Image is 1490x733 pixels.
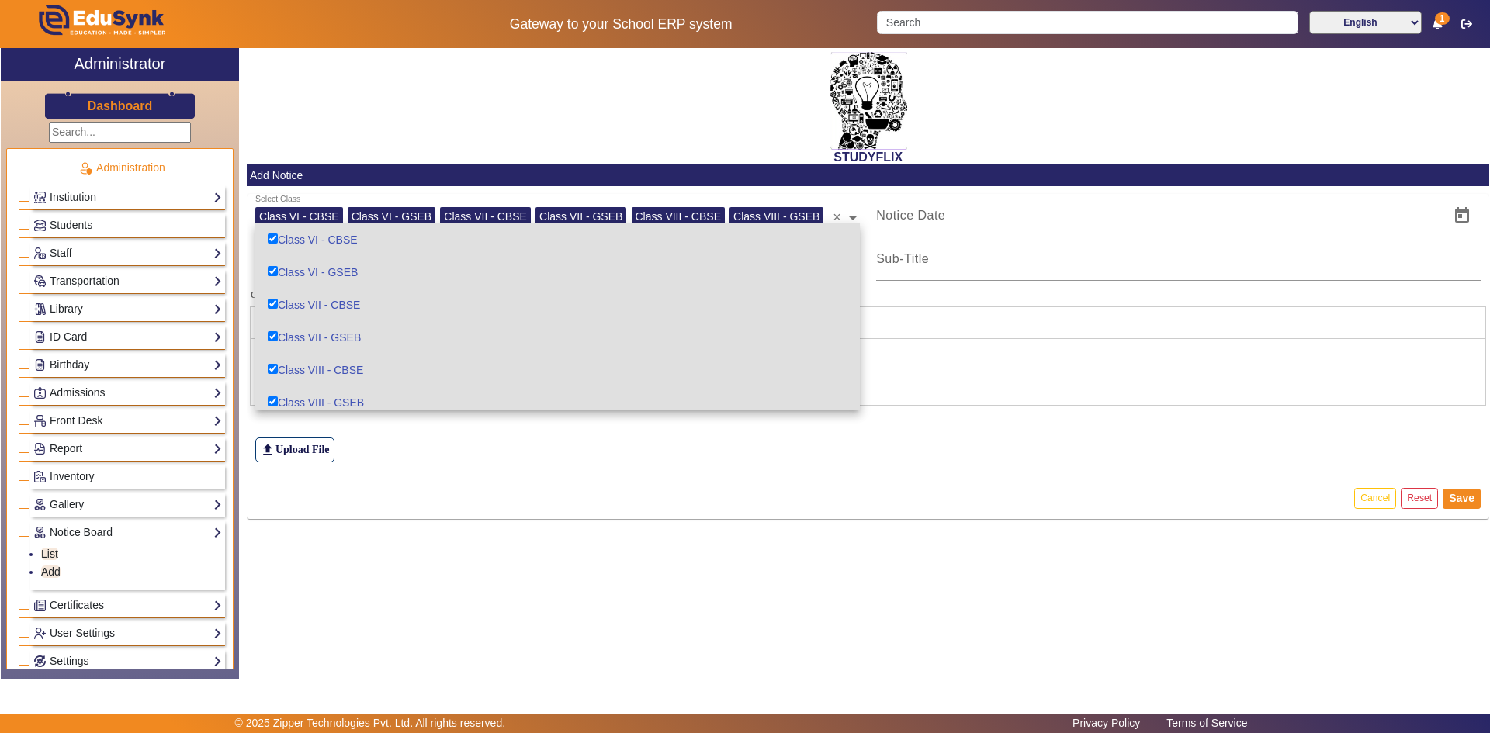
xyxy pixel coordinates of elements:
[1435,12,1450,25] span: 1
[33,216,222,234] a: Students
[1443,197,1481,234] button: Open calendar
[255,354,860,386] div: Class VIII - CBSE
[255,386,860,419] div: Class VIII - GSEB
[729,207,823,226] div: Class VIII - GSEB
[255,256,860,289] div: Class VI - GSEB
[87,98,154,114] a: Dashboard
[50,219,92,231] span: Students
[1401,488,1438,509] button: Reset
[255,321,860,354] div: Class VII - GSEB
[88,99,153,113] h3: Dashboard
[1065,713,1148,733] a: Privacy Policy
[74,54,166,73] h2: Administrator
[41,565,61,578] a: Add
[19,160,225,176] p: Administration
[78,161,92,175] img: Administration.png
[247,164,1489,186] mat-card-header: Add Notice
[34,471,46,482] img: Inventory.png
[830,52,907,150] img: 2da83ddf-6089-4dce-a9e2-416746467bdd
[1,48,239,81] a: Administrator
[235,715,506,731] p: © 2025 Zipper Technologies Pvt. Ltd. All rights reserved.
[255,193,300,206] div: Select Class
[833,202,846,226] span: Clear all
[50,470,95,482] span: Inventory
[440,207,531,226] div: Class VII - CBSE
[255,289,860,321] div: Class VII - CBSE
[348,207,435,226] div: Class VI - GSEB
[876,256,1481,275] input: Sub-Title
[255,223,860,410] ng-dropdown-panel: Options List
[255,223,860,256] div: Class VI - CBSE
[381,16,861,33] h5: Gateway to your School ERP system
[250,289,1486,302] label: Content
[49,122,191,143] input: Search...
[877,11,1298,34] input: Search
[41,548,58,560] a: List
[34,220,46,231] img: Students.png
[1443,489,1481,509] button: Save
[876,252,929,265] mat-label: Sub-Title
[632,207,725,226] div: Class VIII - CBSE
[255,207,343,226] div: Class VI - CBSE
[33,468,222,486] a: Inventory
[255,437,334,462] label: Upload File
[876,206,1440,225] input: Notice Date
[535,207,626,226] div: Class VII - GSEB
[1159,713,1255,733] a: Terms of Service
[1354,488,1396,509] button: Cancel
[247,150,1489,164] h2: STUDYFLIX
[260,442,275,458] mat-icon: file_upload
